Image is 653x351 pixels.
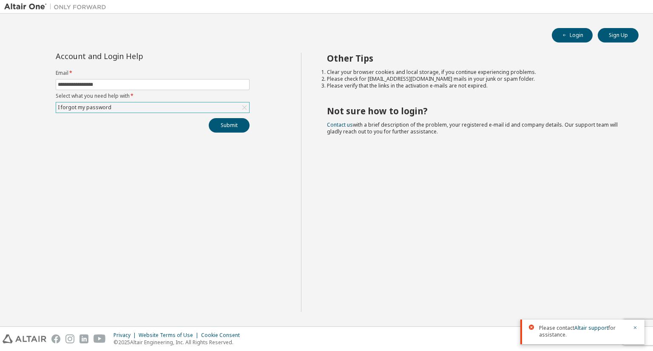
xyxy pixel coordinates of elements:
[327,121,353,128] a: Contact us
[56,102,249,113] div: I forgot my password
[51,334,60,343] img: facebook.svg
[327,121,618,135] span: with a brief description of the problem, your registered e-mail id and company details. Our suppo...
[209,118,250,133] button: Submit
[552,28,593,42] button: Login
[539,325,627,338] span: Please contact for assistance.
[327,82,624,89] li: Please verify that the links in the activation e-mails are not expired.
[327,53,624,64] h2: Other Tips
[56,70,250,76] label: Email
[57,103,113,112] div: I forgot my password
[3,334,46,343] img: altair_logo.svg
[327,69,624,76] li: Clear your browser cookies and local storage, if you continue experiencing problems.
[574,324,608,331] a: Altair support
[79,334,88,343] img: linkedin.svg
[114,339,245,346] p: © 2025 Altair Engineering, Inc. All Rights Reserved.
[56,53,211,59] div: Account and Login Help
[94,334,106,343] img: youtube.svg
[598,28,639,42] button: Sign Up
[327,105,624,116] h2: Not sure how to login?
[56,93,250,99] label: Select what you need help with
[201,332,245,339] div: Cookie Consent
[4,3,111,11] img: Altair One
[327,76,624,82] li: Please check for [EMAIL_ADDRESS][DOMAIN_NAME] mails in your junk or spam folder.
[139,332,201,339] div: Website Terms of Use
[114,332,139,339] div: Privacy
[65,334,74,343] img: instagram.svg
